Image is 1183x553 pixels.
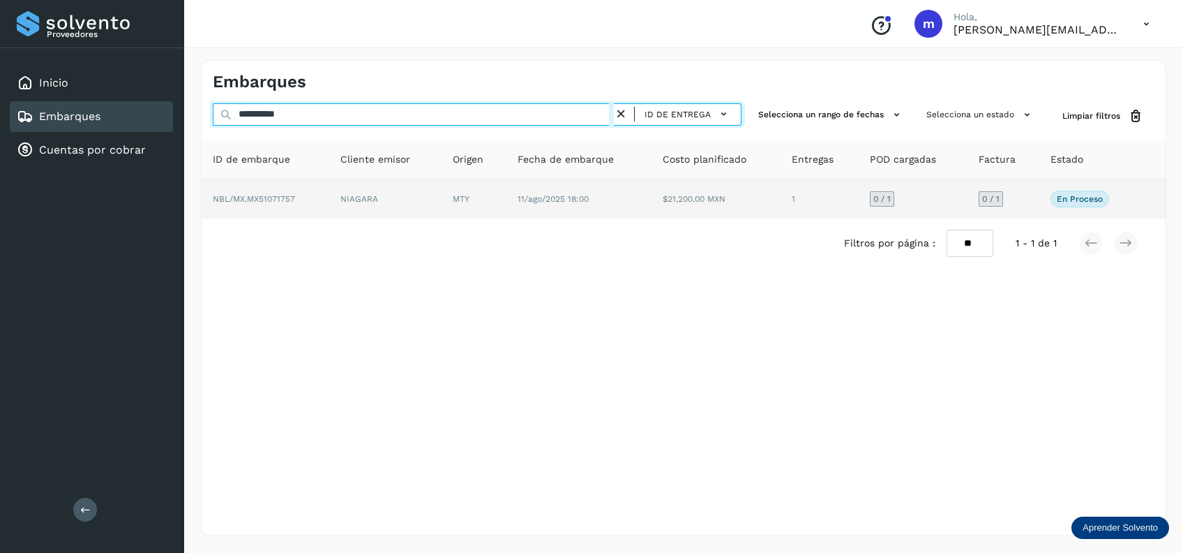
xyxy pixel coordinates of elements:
[1062,110,1120,122] span: Limpiar filtros
[10,101,173,132] div: Embarques
[921,103,1040,126] button: Selecciona un estado
[1050,152,1083,167] span: Estado
[39,143,146,156] a: Cuentas por cobrar
[10,68,173,98] div: Inicio
[213,194,295,204] span: NBL/MX.MX51071757
[340,152,410,167] span: Cliente emisor
[781,179,859,219] td: 1
[39,76,68,89] a: Inicio
[442,179,506,219] td: MTY
[663,152,746,167] span: Costo planificado
[753,103,910,126] button: Selecciona un rango de fechas
[954,23,1121,36] p: mariela.santiago@fsdelnorte.com
[213,72,306,92] h4: Embarques
[873,195,891,203] span: 0 / 1
[1057,194,1103,204] p: En proceso
[10,135,173,165] div: Cuentas por cobrar
[453,152,483,167] span: Origen
[1083,522,1158,533] p: Aprender Solvento
[979,152,1016,167] span: Factura
[329,179,442,219] td: NIAGARA
[645,108,711,121] span: ID de entrega
[651,179,781,219] td: $21,200.00 MXN
[1051,103,1154,129] button: Limpiar filtros
[518,152,614,167] span: Fecha de embarque
[47,29,167,39] p: Proveedores
[518,194,589,204] span: 11/ago/2025 18:00
[870,152,936,167] span: POD cargadas
[213,152,290,167] span: ID de embarque
[954,11,1121,23] p: Hola,
[792,152,834,167] span: Entregas
[39,110,100,123] a: Embarques
[982,195,1000,203] span: 0 / 1
[640,104,735,124] button: ID de entrega
[844,236,935,251] span: Filtros por página :
[1071,517,1169,539] div: Aprender Solvento
[1016,236,1057,251] span: 1 - 1 de 1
